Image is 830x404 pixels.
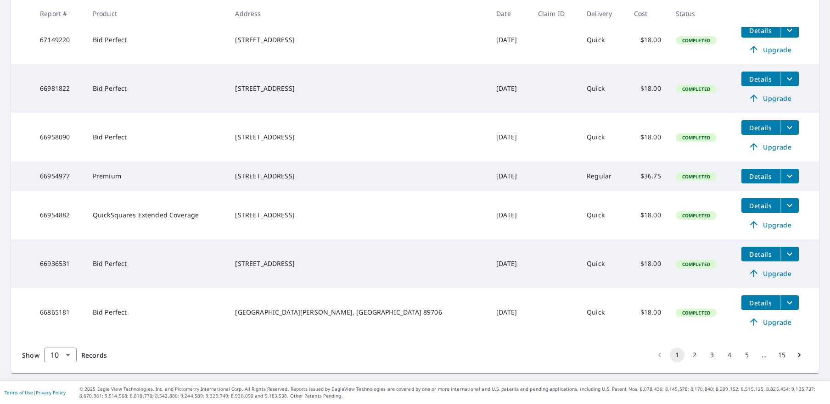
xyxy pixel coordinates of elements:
[741,295,780,310] button: detailsBtn-66865181
[747,26,774,35] span: Details
[741,72,780,86] button: detailsBtn-66981822
[489,239,531,288] td: [DATE]
[747,75,774,83] span: Details
[579,64,627,113] td: Quick
[33,64,85,113] td: 66981822
[677,134,716,141] span: Completed
[651,348,808,362] nav: pagination navigation
[741,91,799,105] a: Upgrade
[85,16,228,64] td: Bid Perfect
[677,173,716,180] span: Completed
[579,113,627,161] td: Quick
[780,72,799,86] button: filesDropdownBtn-66981822
[780,120,799,135] button: filesDropdownBtn-66958090
[677,261,716,267] span: Completed
[741,315,799,329] a: Upgrade
[780,198,799,213] button: filesDropdownBtn-66954882
[44,342,77,368] div: 10
[33,161,85,191] td: 66954977
[747,93,793,104] span: Upgrade
[235,133,482,142] div: [STREET_ADDRESS]
[780,23,799,38] button: filesDropdownBtn-67149220
[627,64,668,113] td: $18.00
[579,239,627,288] td: Quick
[741,23,780,38] button: detailsBtn-67149220
[79,386,825,399] p: © 2025 Eagle View Technologies, Inc. and Pictometry International Corp. All Rights Reserved. Repo...
[747,123,774,132] span: Details
[579,161,627,191] td: Regular
[677,212,716,219] span: Completed
[741,217,799,232] a: Upgrade
[579,191,627,239] td: Quick
[85,191,228,239] td: QuickSquares Extended Coverage
[741,266,799,281] a: Upgrade
[677,86,716,92] span: Completed
[747,299,774,307] span: Details
[747,172,774,181] span: Details
[741,247,780,261] button: detailsBtn-66936531
[627,113,668,161] td: $18.00
[687,348,702,362] button: Go to page 2
[489,161,531,191] td: [DATE]
[740,348,754,362] button: Go to page 5
[747,44,793,55] span: Upgrade
[489,288,531,337] td: [DATE]
[489,113,531,161] td: [DATE]
[627,288,668,337] td: $18.00
[33,113,85,161] td: 66958090
[489,191,531,239] td: [DATE]
[747,250,774,259] span: Details
[5,390,66,395] p: |
[747,141,793,152] span: Upgrade
[780,169,799,183] button: filesDropdownBtn-66954977
[235,210,482,220] div: [STREET_ADDRESS]
[579,288,627,337] td: Quick
[22,351,39,360] span: Show
[757,350,772,360] div: …
[85,113,228,161] td: Bid Perfect
[33,239,85,288] td: 66936531
[792,348,807,362] button: Go to next page
[747,219,793,230] span: Upgrade
[780,247,799,261] button: filesDropdownBtn-66936531
[741,120,780,135] button: detailsBtn-66958090
[780,295,799,310] button: filesDropdownBtn-66865181
[627,161,668,191] td: $36.75
[741,42,799,57] a: Upgrade
[5,389,33,396] a: Terms of Use
[489,64,531,113] td: [DATE]
[627,239,668,288] td: $18.00
[741,198,780,213] button: detailsBtn-66954882
[489,16,531,64] td: [DATE]
[81,351,107,360] span: Records
[627,191,668,239] td: $18.00
[33,16,85,64] td: 67149220
[44,348,77,362] div: Show 10 records
[747,201,774,210] span: Details
[627,16,668,64] td: $18.00
[741,139,799,154] a: Upgrade
[670,348,684,362] button: page 1
[235,172,482,181] div: [STREET_ADDRESS]
[235,35,482,44] div: [STREET_ADDRESS]
[235,259,482,268] div: [STREET_ADDRESS]
[85,161,228,191] td: Premium
[722,348,737,362] button: Go to page 4
[705,348,719,362] button: Go to page 3
[36,389,66,396] a: Privacy Policy
[235,308,482,317] div: [GEOGRAPHIC_DATA][PERSON_NAME], [GEOGRAPHIC_DATA] 89706
[85,288,228,337] td: Bid Perfect
[85,64,228,113] td: Bid Perfect
[741,169,780,183] button: detailsBtn-66954977
[677,310,716,316] span: Completed
[33,191,85,239] td: 66954882
[747,268,793,279] span: Upgrade
[747,316,793,327] span: Upgrade
[774,348,789,362] button: Go to page 15
[33,288,85,337] td: 66865181
[677,37,716,44] span: Completed
[579,16,627,64] td: Quick
[235,84,482,93] div: [STREET_ADDRESS]
[85,239,228,288] td: Bid Perfect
